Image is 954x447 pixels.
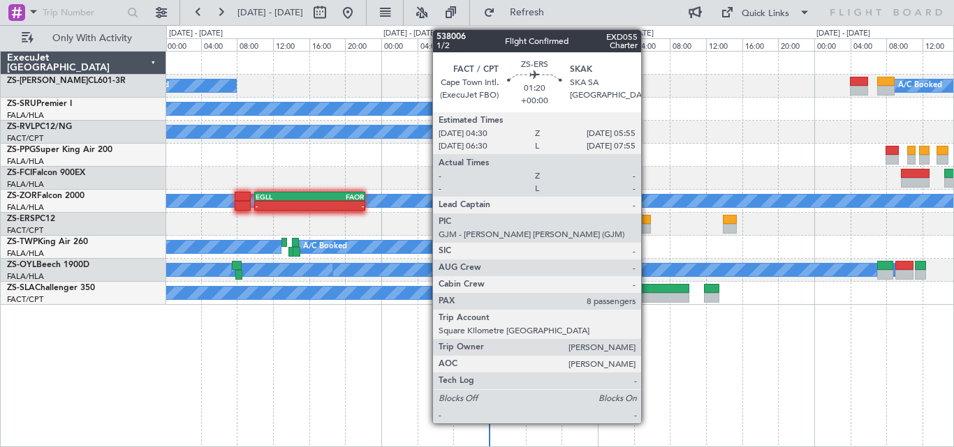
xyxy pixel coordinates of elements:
div: 16:00 [309,38,346,51]
a: ZS-SLAChallenger 350 [7,284,95,292]
div: 00:00 [381,38,418,51]
a: ZS-TWPKing Air 260 [7,238,88,246]
div: [DATE] - [DATE] [816,28,870,40]
div: 04:00 [418,38,454,51]
a: ZS-OYLBeech 1900D [7,261,89,269]
a: FALA/HLA [7,179,44,190]
span: ZS-SLA [7,284,35,292]
a: ZS-FCIFalcon 900EX [7,169,85,177]
a: ZS-[PERSON_NAME]CL601-3R [7,77,126,85]
div: 12:00 [706,38,742,51]
span: ZS-PPG [7,146,36,154]
div: 08:00 [453,38,490,51]
a: ZS-RVLPC12/NG [7,123,72,131]
div: 08:00 [886,38,923,51]
a: FALA/HLA [7,110,44,121]
div: A/C Booked [303,236,347,257]
div: 00:00 [165,38,201,51]
a: FALA/HLA [7,271,44,282]
a: ZS-SRUPremier I [7,100,72,108]
a: FACT/CPT [7,225,43,236]
div: 16:00 [526,38,562,51]
span: Only With Activity [36,33,147,43]
div: Quick Links [742,7,789,21]
div: - [256,202,309,210]
div: 20:00 [562,38,598,51]
span: ZS-FCI [7,169,32,177]
div: 00:00 [814,38,851,51]
div: 00:00 [598,38,634,51]
span: ZS-ERS [7,215,35,223]
div: [DATE] - [DATE] [383,28,437,40]
span: ZS-SRU [7,100,36,108]
div: 20:00 [345,38,381,51]
div: 08:00 [670,38,706,51]
div: 08:00 [237,38,273,51]
span: ZS-ZOR [7,192,37,200]
a: FACT/CPT [7,294,43,305]
span: ZS-TWP [7,238,38,246]
div: 16:00 [742,38,779,51]
div: FAOR [310,192,364,201]
input: Trip Number [43,2,123,23]
button: Only With Activity [15,27,152,50]
div: 04:00 [851,38,887,51]
a: FALA/HLA [7,156,44,167]
a: ZS-ZORFalcon 2000 [7,192,85,200]
div: A/C Booked [898,75,942,96]
span: Refresh [498,8,557,17]
span: ZS-[PERSON_NAME] [7,77,88,85]
span: ZS-OYL [7,261,36,269]
span: [DATE] - [DATE] [237,6,303,19]
span: ZS-RVL [7,123,35,131]
div: 12:00 [490,38,526,51]
div: 04:00 [201,38,237,51]
div: 20:00 [778,38,814,51]
div: [DATE] - [DATE] [600,28,654,40]
a: ZS-PPGSuper King Air 200 [7,146,112,154]
a: ZS-ERSPC12 [7,215,55,223]
div: 04:00 [634,38,670,51]
button: Quick Links [714,1,817,24]
div: 12:00 [273,38,309,51]
div: - [310,202,364,210]
a: FALA/HLA [7,202,44,213]
div: EGLL [256,192,309,201]
button: Refresh [477,1,561,24]
a: FACT/CPT [7,133,43,144]
div: [DATE] - [DATE] [169,28,223,40]
a: FALA/HLA [7,248,44,259]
